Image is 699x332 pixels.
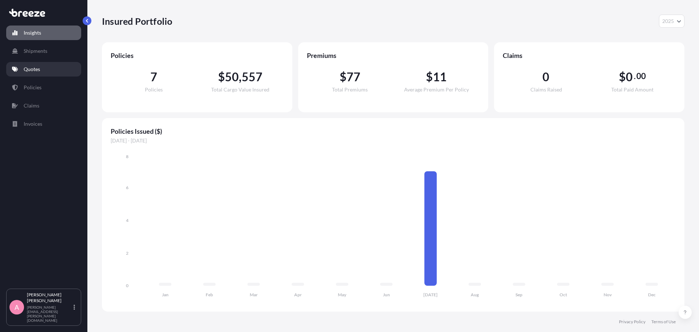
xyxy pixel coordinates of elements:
[619,319,645,325] a: Privacy Policy
[111,51,284,60] span: Policies
[516,292,522,297] tspan: Sep
[111,127,676,136] span: Policies Issued ($)
[145,87,163,92] span: Policies
[338,292,347,297] tspan: May
[24,29,41,36] p: Insights
[503,51,676,60] span: Claims
[560,292,567,297] tspan: Oct
[433,71,447,83] span: 11
[15,304,19,311] span: A
[6,98,81,113] a: Claims
[6,62,81,77] a: Quotes
[404,87,469,92] span: Average Premium Per Policy
[206,292,213,297] tspan: Feb
[126,250,129,256] tspan: 2
[6,80,81,95] a: Policies
[24,102,39,109] p: Claims
[250,292,258,297] tspan: Mar
[225,71,239,83] span: 50
[471,292,479,297] tspan: Aug
[542,71,549,83] span: 0
[162,292,169,297] tspan: Jan
[648,292,656,297] tspan: Dec
[24,84,42,91] p: Policies
[242,71,263,83] span: 557
[218,71,225,83] span: $
[604,292,612,297] tspan: Nov
[126,154,129,159] tspan: 8
[126,218,129,223] tspan: 4
[102,15,172,27] p: Insured Portfolio
[626,71,633,83] span: 0
[239,71,241,83] span: ,
[27,292,72,304] p: [PERSON_NAME] [PERSON_NAME]
[6,26,81,40] a: Insights
[347,71,360,83] span: 77
[24,66,40,73] p: Quotes
[126,283,129,288] tspan: 0
[332,87,368,92] span: Total Premiums
[619,71,626,83] span: $
[27,305,72,323] p: [PERSON_NAME][EMAIL_ADDRESS][PERSON_NAME][DOMAIN_NAME]
[24,120,42,128] p: Invoices
[6,117,81,131] a: Invoices
[340,71,347,83] span: $
[211,87,269,92] span: Total Cargo Value Insured
[662,17,674,25] span: 2025
[651,319,676,325] a: Terms of Use
[383,292,390,297] tspan: Jun
[530,87,562,92] span: Claims Raised
[611,87,653,92] span: Total Paid Amount
[307,51,480,60] span: Premiums
[24,47,47,55] p: Shipments
[659,15,684,28] button: Year Selector
[423,292,438,297] tspan: [DATE]
[636,73,646,79] span: 00
[634,73,636,79] span: .
[150,71,157,83] span: 7
[426,71,433,83] span: $
[294,292,302,297] tspan: Apr
[126,185,129,190] tspan: 6
[6,44,81,58] a: Shipments
[111,137,676,144] span: [DATE] - [DATE]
